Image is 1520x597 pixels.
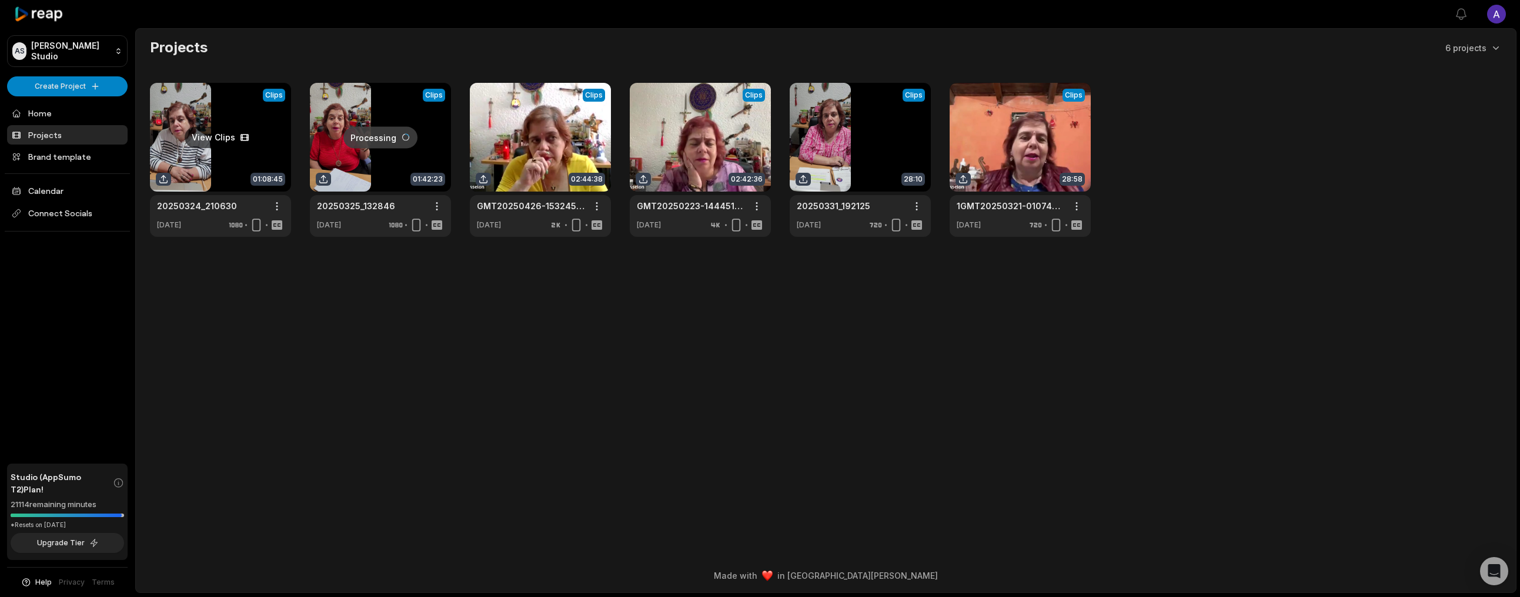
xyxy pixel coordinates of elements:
[12,42,26,60] div: AS
[957,200,1065,212] a: 1GMT20250321-010743_Recording_avo_640x360
[637,200,745,212] a: GMT20250223-144451_Recording_avo_640x360
[797,200,870,212] a: 20250331_192125
[7,147,128,166] a: Brand template
[1480,557,1508,585] div: Open Intercom Messenger
[35,577,52,588] span: Help
[762,571,773,581] img: heart emoji
[7,76,128,96] button: Create Project
[7,103,128,123] a: Home
[11,471,113,495] span: Studio (AppSumo T2) Plan!
[157,200,237,212] a: 20250324_210630
[31,41,110,62] p: [PERSON_NAME] Studio
[11,533,124,553] button: Upgrade Tier
[7,203,128,224] span: Connect Socials
[477,200,585,212] a: GMT20250426-153245_Recording_avo_640x360
[59,577,85,588] a: Privacy
[92,577,115,588] a: Terms
[7,181,128,200] a: Calendar
[11,499,124,511] div: 21114 remaining minutes
[1445,42,1502,54] button: 6 projects
[7,125,128,145] a: Projects
[21,577,52,588] button: Help
[11,521,124,529] div: *Resets on [DATE]
[317,200,395,212] a: 20250325_132846
[146,569,1505,582] div: Made with in [GEOGRAPHIC_DATA][PERSON_NAME]
[150,38,208,57] h2: Projects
